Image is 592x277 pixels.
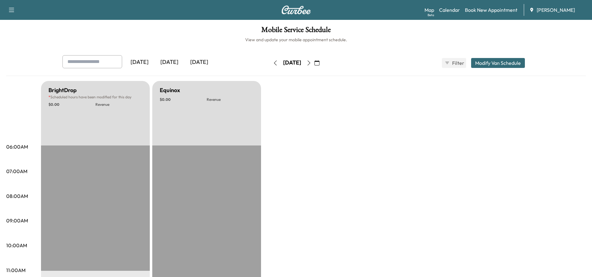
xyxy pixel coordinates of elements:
[160,97,207,102] p: $ 0.00
[442,58,466,68] button: Filter
[184,55,214,69] div: [DATE]
[154,55,184,69] div: [DATE]
[281,6,311,14] img: Curbee Logo
[6,266,25,274] p: 11:00AM
[439,6,460,14] a: Calendar
[537,6,575,14] span: [PERSON_NAME]
[48,86,77,95] h5: BrightDrop
[6,192,28,200] p: 08:00AM
[452,59,463,67] span: Filter
[471,58,525,68] button: Modify Van Schedule
[6,242,27,249] p: 10:00AM
[207,97,254,102] p: Revenue
[95,102,142,107] p: Revenue
[424,6,434,14] a: MapBeta
[48,95,142,100] p: Scheduled hours have been modified for this day
[125,55,154,69] div: [DATE]
[6,37,586,43] h6: View and update your mobile appointment schedule.
[283,59,301,67] div: [DATE]
[6,26,586,37] h1: Mobile Service Schedule
[428,13,434,17] div: Beta
[465,6,517,14] a: Book New Appointment
[48,102,95,107] p: $ 0.00
[6,217,28,224] p: 09:00AM
[6,143,28,150] p: 06:00AM
[6,168,27,175] p: 07:00AM
[160,86,180,95] h5: Equinox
